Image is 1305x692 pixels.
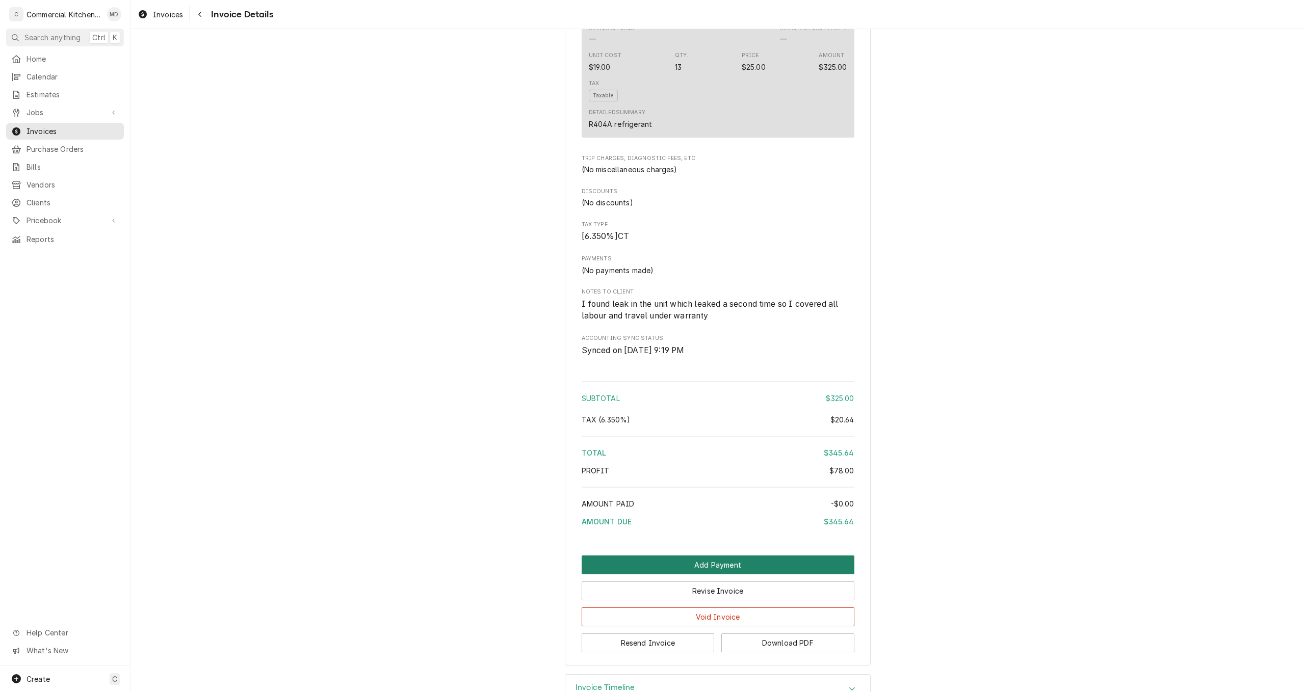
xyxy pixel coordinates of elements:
[6,86,124,103] a: Estimates
[27,234,119,245] span: Reports
[24,32,81,43] span: Search anything
[675,62,682,72] div: Quantity
[27,645,118,656] span: What's New
[6,104,124,121] a: Go to Jobs
[582,393,854,404] div: Subtotal
[6,29,124,46] button: Search anythingCtrlK
[582,517,632,526] span: Amount Due
[582,334,854,356] div: Accounting Sync Status
[582,231,630,241] span: [6.35%] Connecticut State
[27,627,118,638] span: Help Center
[582,600,854,626] div: Button Group Row
[27,215,103,226] span: Pricebook
[582,499,635,508] span: Amount Paid
[589,62,611,72] div: Cost
[582,555,854,652] div: Button Group
[92,32,106,43] span: Ctrl
[831,498,854,509] div: -$0.00
[208,8,273,21] span: Invoice Details
[6,50,124,67] a: Home
[582,555,854,574] button: Add Payment
[582,221,854,229] span: Tax Type
[582,255,854,263] label: Payments
[6,123,124,140] a: Invoices
[27,144,119,154] span: Purchase Orders
[582,516,854,527] div: Amount Due
[9,7,23,21] div: C
[582,415,631,424] span: [6.35%] Connecticut State
[721,633,854,652] button: Download PDF
[582,607,854,626] button: Void Invoice
[27,162,119,172] span: Bills
[589,51,621,60] div: Unit Cost
[107,7,121,21] div: Matt Doyen's Avatar
[582,414,854,425] div: Tax
[6,624,124,641] a: Go to Help Center
[582,288,854,296] span: Notes to Client
[589,109,645,117] div: Detailed Summary
[589,90,618,101] span: Taxable
[582,154,854,175] div: Trip Charges, Diagnostic Fees, etc.
[582,378,854,534] div: Amount Summary
[742,51,766,72] div: Price
[826,393,854,404] div: $325.00
[6,194,124,211] a: Clients
[675,51,689,72] div: Quantity
[830,414,854,425] div: $20.64
[589,34,596,44] div: Manufacturer
[582,344,854,357] span: Accounting Sync Status
[582,188,854,196] span: Discounts
[582,448,607,457] span: Total
[589,24,635,44] div: Manufacturer
[589,119,652,129] div: R404A refrigerant
[107,7,121,21] div: MD
[582,299,841,321] span: I found leak in the unit which leaked a second time so I covered all labour and travel under warr...
[27,675,50,683] span: Create
[742,51,759,60] div: Price
[589,51,621,72] div: Cost
[6,642,124,659] a: Go to What's New
[6,212,124,229] a: Go to Pricebook
[153,9,183,20] span: Invoices
[582,626,854,652] div: Button Group Row
[6,176,124,193] a: Vendors
[582,197,854,208] div: Discounts List
[582,447,854,458] div: Total
[824,516,854,527] div: $345.64
[582,633,715,652] button: Resend Invoice
[6,231,124,248] a: Reports
[582,498,854,509] div: Amount Paid
[27,89,119,100] span: Estimates
[780,24,847,44] div: Part Number
[6,141,124,157] a: Purchase Orders
[675,51,689,60] div: Qty.
[582,298,854,322] span: Notes to Client
[6,158,124,175] a: Bills
[819,51,847,72] div: Amount
[582,334,854,342] span: Accounting Sync Status
[112,674,117,684] span: C
[582,288,854,322] div: Notes to Client
[113,32,117,43] span: K
[582,345,685,355] span: Synced on [DATE] 9:19 PM
[582,230,854,243] span: Tax Type
[582,555,854,574] div: Button Group Row
[134,6,187,23] a: Invoices
[582,221,854,243] div: Tax Type
[582,255,854,275] div: Payments
[819,51,844,60] div: Amount
[829,465,854,476] div: $78.00
[27,54,119,64] span: Home
[824,447,854,458] div: $345.64
[27,197,119,208] span: Clients
[582,164,854,175] div: Trip Charges, Diagnostic Fees, etc. List
[819,62,847,72] div: Amount
[582,394,620,403] span: Subtotal
[582,154,854,163] span: Trip Charges, Diagnostic Fees, etc.
[582,465,854,476] div: Profit
[27,71,119,82] span: Calendar
[582,574,854,600] div: Button Group Row
[27,179,119,190] span: Vendors
[27,107,103,118] span: Jobs
[27,126,119,137] span: Invoices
